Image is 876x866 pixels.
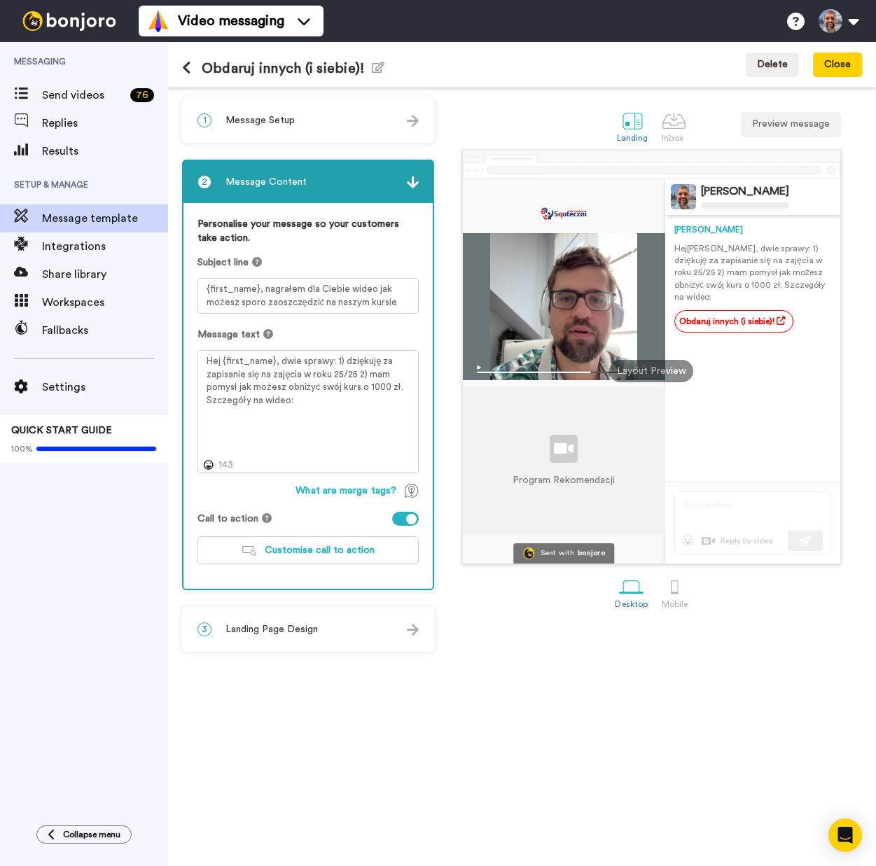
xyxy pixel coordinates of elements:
button: Collapse menu [36,825,132,844]
img: player-controls-full.svg [463,358,665,380]
button: Delete [746,53,799,78]
span: Subject line [197,256,249,270]
p: Program Rekomendacji [513,473,615,487]
div: Layout Preview [609,360,693,382]
div: Mobile [662,599,688,609]
div: Landing [617,133,648,143]
div: Inbox [662,133,686,143]
img: reply-preview.svg [674,491,831,554]
p: Hej [PERSON_NAME] , dwie sprawy: 1) dziękuję za zapisanie się na zajęcia w roku 25/25 2) mam pomy... [674,243,831,303]
span: QUICK START GUIDE [11,426,112,435]
img: Profile Image [671,184,696,209]
div: 76 [130,88,154,102]
span: Message template [42,210,168,227]
span: Workspaces [42,294,168,311]
div: 3Landing Page Design [182,607,434,652]
span: Send videos [42,87,125,104]
span: Collapse menu [63,829,120,840]
div: Sent with [541,550,574,557]
img: Bonjoro Logo [523,547,535,559]
button: Close [813,53,862,78]
img: arrow.svg [407,624,419,636]
span: 100% [11,443,33,454]
div: 1Message Setup [182,98,434,143]
a: Landing [610,102,655,150]
span: Results [42,143,168,160]
a: Obdaruj innych (i siebie)! [674,310,793,333]
img: arrow.svg [407,115,419,127]
span: Settings [42,379,168,396]
span: Message Setup [225,113,295,127]
div: [PERSON_NAME] [701,185,789,198]
div: bonjoro [578,550,605,557]
span: Replies [42,115,168,132]
span: Landing Page Design [225,622,318,636]
a: Inbox [655,102,693,150]
span: Fallbacks [42,322,168,339]
img: bj-logo-header-white.svg [17,11,122,31]
label: Personalise your message so your customers take action. [197,217,419,245]
img: customiseCTA.svg [242,546,256,556]
span: Customise call to action [265,545,375,555]
span: 2 [197,175,211,189]
img: arrow.svg [407,176,419,188]
a: Mobile [655,568,695,616]
img: TagTips.svg [405,484,419,498]
span: Video messaging [178,11,284,31]
div: Desktop [615,599,648,609]
h1: Obdaruj innych (i siebie)! [182,60,384,76]
button: Customise call to action [197,536,419,564]
span: 3 [197,622,211,636]
span: Call to action [197,512,258,526]
div: Open Intercom Messenger [828,818,862,852]
span: Share library [42,266,168,283]
a: Desktop [608,568,655,616]
img: video-library.svg [554,443,573,454]
img: bd840d75-63bd-47af-806a-87a85ce5fa9b [538,201,589,226]
span: Integrations [42,238,168,255]
span: What are merge tags? [296,484,396,498]
div: [PERSON_NAME] [674,224,831,236]
span: 1 [197,113,211,127]
span: Message Content [225,175,307,189]
textarea: Hej {first_name}, dwie sprawy: 1) dziękuję za zapisanie się na zajęcia w roku 25/25 2) mam pomysł... [197,350,419,473]
img: vm-color.svg [147,10,169,32]
textarea: {first_name}, nagrałem dla Ciebie wideo jak możesz sporo zaoszczędzić na naszym kursie [197,278,419,314]
span: Message text [197,328,260,342]
button: Preview message [741,112,841,137]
